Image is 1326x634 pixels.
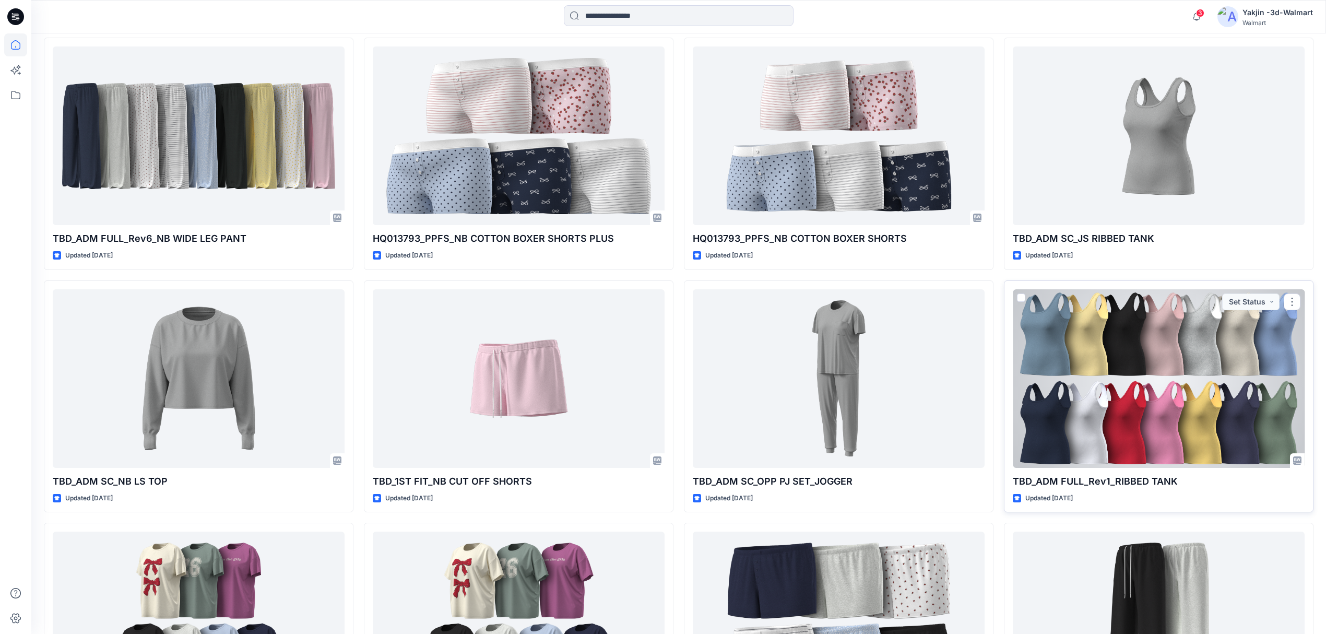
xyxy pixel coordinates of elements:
[693,46,985,225] a: HQ013793_PPFS_NB COTTON BOXER SHORTS
[1013,46,1305,225] a: TBD_ADM SC_JS RIBBED TANK
[385,493,433,504] p: Updated [DATE]
[373,231,665,246] p: HQ013793_PPFS_NB COTTON BOXER SHORTS PLUS
[1013,231,1305,246] p: TBD_ADM SC_JS RIBBED TANK
[373,474,665,489] p: TBD_1ST FIT_NB CUT OFF SHORTS
[693,231,985,246] p: HQ013793_PPFS_NB COTTON BOXER SHORTS
[53,289,345,468] a: TBD_ADM SC_NB LS TOP
[693,474,985,489] p: TBD_ADM SC_OPP PJ SET_JOGGER
[373,289,665,468] a: TBD_1ST FIT_NB CUT OFF SHORTS
[373,46,665,225] a: HQ013793_PPFS_NB COTTON BOXER SHORTS PLUS
[1025,250,1073,261] p: Updated [DATE]
[1013,474,1305,489] p: TBD_ADM FULL_Rev1_RIBBED TANK
[53,231,345,246] p: TBD_ADM FULL_Rev6_NB WIDE LEG PANT
[1025,493,1073,504] p: Updated [DATE]
[705,493,753,504] p: Updated [DATE]
[1242,19,1313,27] div: Walmart
[1013,289,1305,468] a: TBD_ADM FULL_Rev1_RIBBED TANK
[1217,6,1238,27] img: avatar
[705,250,753,261] p: Updated [DATE]
[1242,6,1313,19] div: Yakjin -3d-Walmart
[53,46,345,225] a: TBD_ADM FULL_Rev6_NB WIDE LEG PANT
[693,289,985,468] a: TBD_ADM SC_OPP PJ SET_JOGGER
[65,250,113,261] p: Updated [DATE]
[385,250,433,261] p: Updated [DATE]
[53,474,345,489] p: TBD_ADM SC_NB LS TOP
[1196,9,1204,17] span: 3
[65,493,113,504] p: Updated [DATE]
